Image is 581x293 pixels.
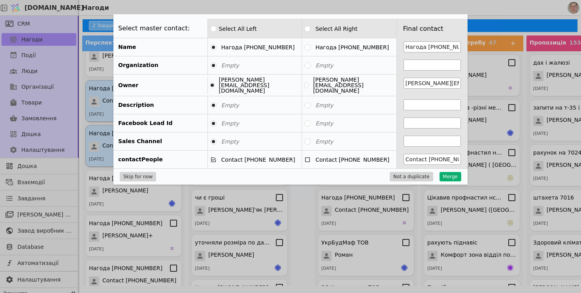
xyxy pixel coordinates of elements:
[214,77,300,93] label: [PERSON_NAME][EMAIL_ADDRESS][DOMAIN_NAME]
[113,38,208,56] div: Name
[315,62,333,69] span: Empty
[221,102,239,108] span: Empty
[221,62,239,69] span: Empty
[315,120,333,127] span: Empty
[113,133,208,150] div: Sales Channel
[113,56,208,74] div: Organization
[315,102,333,108] span: Empty
[390,172,433,181] button: Not a duplicate
[113,77,208,94] div: Owner
[120,172,156,181] button: Skip for now
[113,96,208,114] div: Description
[217,24,259,34] label: Select All Left
[221,138,239,145] span: Empty
[113,151,208,168] div: contactPeople
[315,138,333,145] span: Empty
[440,172,461,181] button: Merge
[311,157,389,162] label: Contact [PHONE_NUMBER]
[217,157,295,162] label: Contact [PHONE_NUMBER]
[118,24,190,33] h2: Select master contact:
[308,77,394,93] label: [PERSON_NAME][EMAIL_ADDRESS][DOMAIN_NAME]
[221,120,239,127] span: Empty
[311,45,389,50] label: Нагода [PHONE_NUMBER]
[403,24,443,34] h2: Final contact
[311,26,357,32] label: Select All Right
[113,114,208,132] div: Facebook Lead Id
[217,45,295,50] label: Нагода [PHONE_NUMBER]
